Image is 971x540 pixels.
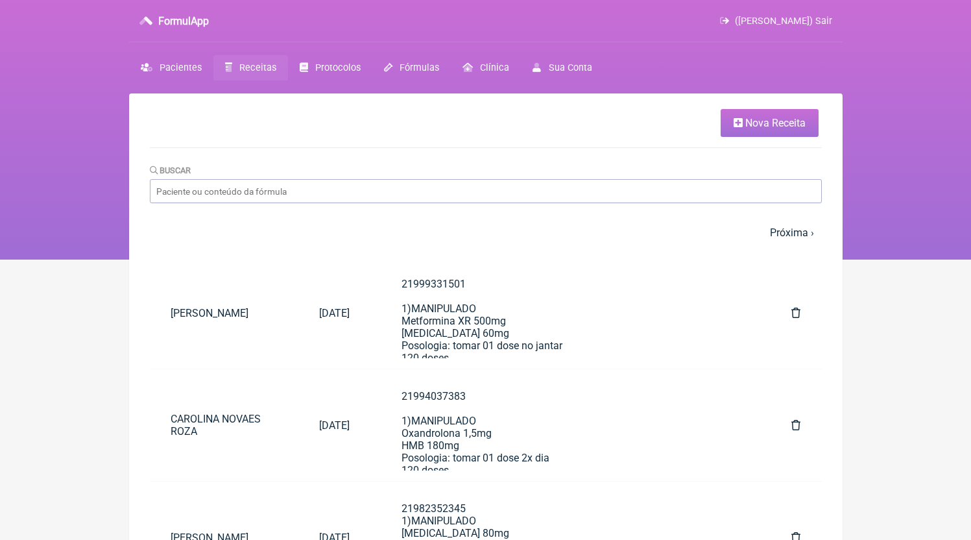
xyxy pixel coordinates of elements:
nav: pager [150,219,822,247]
a: Sua Conta [521,55,603,80]
a: Clínica [451,55,521,80]
label: Buscar [150,166,191,175]
a: CAROLINA NOVAES ROZA [150,402,298,448]
span: Clínica [480,62,509,73]
span: Pacientes [160,62,202,73]
a: Pacientes [129,55,213,80]
a: Protocolos [288,55,372,80]
a: [PERSON_NAME] [150,297,298,330]
a: Nova Receita [721,109,819,137]
span: Fórmulas [400,62,439,73]
a: 219940373831)MANIPULADOOxandrolona 1,5mgHMB 180mgPosologia: tomar 01 dose 2x dia120 doses2)MANIPU... [381,380,761,471]
span: Protocolos [315,62,361,73]
h3: FormulApp [158,15,209,27]
span: Nova Receita [745,117,806,129]
input: Paciente ou conteúdo da fórmula [150,179,822,203]
a: [DATE] [298,409,370,442]
a: Fórmulas [372,55,451,80]
span: Sua Conta [549,62,592,73]
span: Receitas [239,62,276,73]
a: 219993315011)MANIPULADOMetformina XR 500mg[MEDICAL_DATA] 60mgPosologia: tomar 01 dose no jantar12... [381,267,761,358]
a: [DATE] [298,297,370,330]
a: ([PERSON_NAME]) Sair [720,16,832,27]
a: Receitas [213,55,288,80]
div: 21999331501 1)MANIPULADO Metformina XR 500mg [MEDICAL_DATA] 60mg Posologia: tomar 01 dose no jant... [402,278,740,524]
span: ([PERSON_NAME]) Sair [735,16,832,27]
a: Próxima › [770,227,814,239]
